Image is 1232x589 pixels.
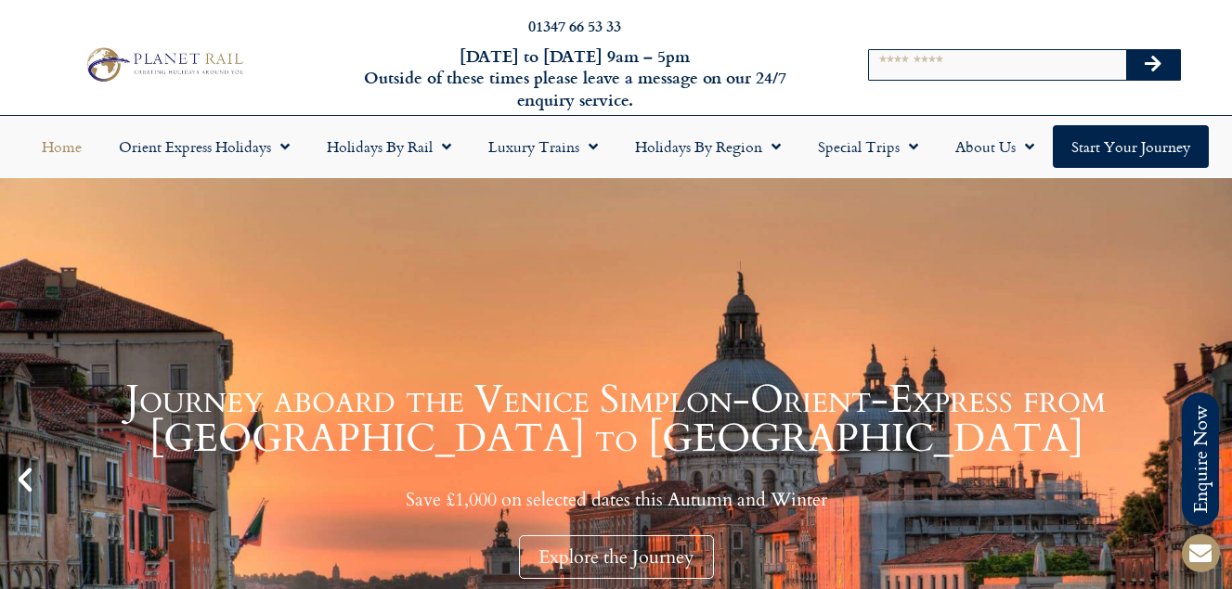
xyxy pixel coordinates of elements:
a: 01347 66 53 33 [528,15,621,36]
div: Explore the Journey [519,535,714,579]
a: About Us [937,125,1053,168]
h6: [DATE] to [DATE] 9am – 5pm Outside of these times please leave a message on our 24/7 enquiry serv... [333,45,817,110]
a: Holidays by Rail [308,125,470,168]
img: Planet Rail Train Holidays Logo [80,44,248,84]
button: Search [1126,50,1180,80]
a: Holidays by Region [616,125,799,168]
h1: Journey aboard the Venice Simplon-Orient-Express from [GEOGRAPHIC_DATA] to [GEOGRAPHIC_DATA] [46,380,1186,458]
a: Start your Journey [1053,125,1209,168]
p: Save £1,000 on selected dates this Autumn and Winter [46,488,1186,511]
a: Orient Express Holidays [100,125,308,168]
a: Luxury Trains [470,125,616,168]
a: Special Trips [799,125,937,168]
div: Previous slide [9,464,41,495]
a: Home [23,125,100,168]
nav: Menu [9,125,1223,168]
